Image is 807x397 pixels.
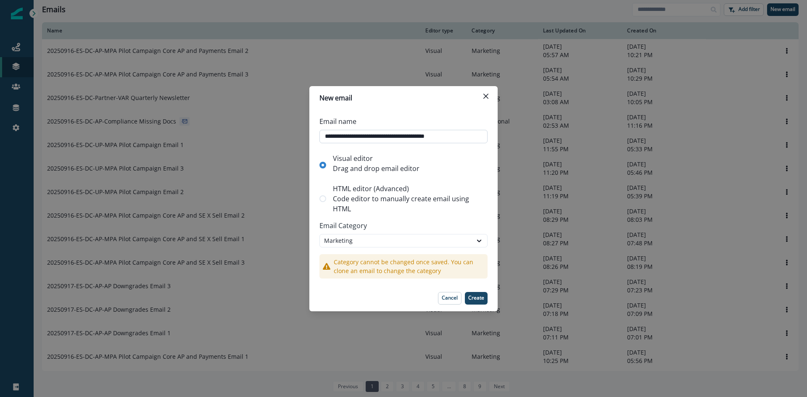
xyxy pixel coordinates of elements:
[333,194,484,214] p: Code editor to manually create email using HTML
[319,93,352,103] p: New email
[438,292,462,305] button: Cancel
[468,295,484,301] p: Create
[319,217,488,234] p: Email Category
[319,116,356,126] p: Email name
[334,258,484,275] p: Category cannot be changed once saved. You can clone an email to change the category
[465,292,488,305] button: Create
[479,89,493,103] button: Close
[324,236,468,245] div: Marketing
[333,184,484,194] p: HTML editor (Advanced)
[442,295,458,301] p: Cancel
[333,163,419,174] p: Drag and drop email editor
[333,153,419,163] p: Visual editor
